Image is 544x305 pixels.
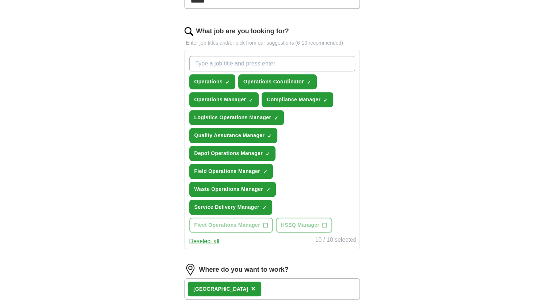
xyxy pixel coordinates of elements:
[262,92,333,107] button: Compliance Manager✓
[266,151,270,157] span: ✓
[189,110,284,125] button: Logistics Operations Manager✓
[189,218,273,233] button: Fleet Operations Manager
[251,285,255,293] span: ×
[184,27,193,36] img: search.png
[274,115,278,121] span: ✓
[194,132,265,139] span: Quality Assurance Manager
[189,146,275,161] button: Depot Operations Manager✓
[266,187,270,193] span: ✓
[189,164,273,179] button: Field Operations Manager✓
[194,285,248,293] div: [GEOGRAPHIC_DATA]
[251,283,255,294] button: ×
[267,96,320,103] span: Compliance Manager
[194,150,263,157] span: Depot Operations Manager
[199,265,289,275] label: Where do you want to work?
[194,221,260,229] span: Fleet Operations Manager
[189,56,355,71] input: Type a job title and press enter
[315,236,357,246] div: 10 / 10 selected
[189,128,278,143] button: Quality Assurance Manager✓
[238,74,317,89] button: Operations Coordinator✓
[189,237,220,246] button: Deselect all
[194,203,259,211] span: Service Delivery Manager
[194,185,263,193] span: Waste Operations Manager
[249,97,253,103] span: ✓
[307,79,311,85] span: ✓
[194,114,271,121] span: Logistics Operations Manager
[194,167,260,175] span: Field Operations Manager
[323,97,328,103] span: ✓
[189,182,276,197] button: Waste Operations Manager✓
[263,169,267,175] span: ✓
[262,205,267,211] span: ✓
[189,200,272,215] button: Service Delivery Manager✓
[196,26,289,36] label: What job are you looking for?
[194,78,222,86] span: Operations
[184,264,196,275] img: location.png
[276,218,332,233] button: HSEQ Manager
[184,39,360,47] p: Enter job titles and/or pick from our suggestions (6-10 recommended)
[281,221,319,229] span: HSEQ Manager
[243,78,304,86] span: Operations Coordinator
[225,79,230,85] span: ✓
[189,92,259,107] button: Operations Manager✓
[189,74,235,89] button: Operations✓
[194,96,246,103] span: Operations Manager
[267,133,272,139] span: ✓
